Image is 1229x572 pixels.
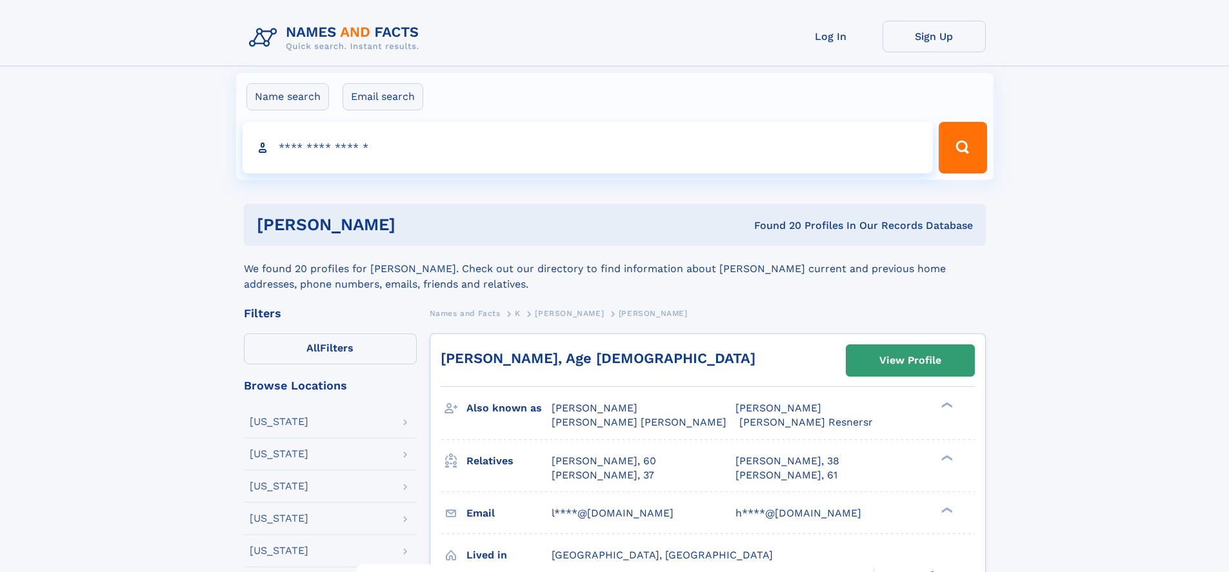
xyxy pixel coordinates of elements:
[246,83,329,110] label: Name search
[883,21,986,52] a: Sign Up
[739,416,873,428] span: [PERSON_NAME] Resnersr
[779,21,883,52] a: Log In
[619,309,688,318] span: [PERSON_NAME]
[257,217,575,233] h1: [PERSON_NAME]
[250,417,308,427] div: [US_STATE]
[879,346,941,375] div: View Profile
[938,453,954,462] div: ❯
[250,449,308,459] div: [US_STATE]
[430,305,501,321] a: Names and Facts
[575,219,973,233] div: Found 20 Profiles In Our Records Database
[515,309,521,318] span: K
[535,305,604,321] a: [PERSON_NAME]
[735,468,837,482] a: [PERSON_NAME], 61
[250,546,308,556] div: [US_STATE]
[466,397,552,419] h3: Also known as
[846,345,974,376] a: View Profile
[552,454,656,468] a: [PERSON_NAME], 60
[243,122,934,173] input: search input
[244,308,417,319] div: Filters
[250,481,308,491] div: [US_STATE]
[535,309,604,318] span: [PERSON_NAME]
[466,502,552,524] h3: Email
[515,305,521,321] a: K
[466,450,552,472] h3: Relatives
[552,549,773,561] span: [GEOGRAPHIC_DATA], [GEOGRAPHIC_DATA]
[552,402,637,414] span: [PERSON_NAME]
[244,21,430,55] img: Logo Names and Facts
[938,401,954,409] div: ❯
[343,83,423,110] label: Email search
[244,246,986,292] div: We found 20 profiles for [PERSON_NAME]. Check out our directory to find information about [PERSON...
[441,350,755,366] a: [PERSON_NAME], Age [DEMOGRAPHIC_DATA]
[244,380,417,391] div: Browse Locations
[306,342,320,354] span: All
[466,544,552,566] h3: Lived in
[735,402,821,414] span: [PERSON_NAME]
[938,506,954,514] div: ❯
[552,416,726,428] span: [PERSON_NAME] [PERSON_NAME]
[939,122,986,173] button: Search Button
[552,468,654,482] a: [PERSON_NAME], 37
[244,333,417,364] label: Filters
[735,454,839,468] a: [PERSON_NAME], 38
[250,513,308,524] div: [US_STATE]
